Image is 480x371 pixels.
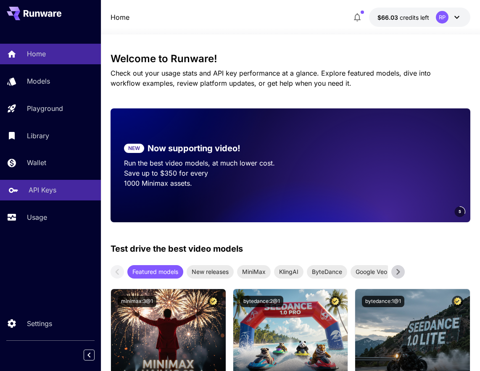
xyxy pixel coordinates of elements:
[118,296,156,307] button: minimax:3@1
[27,131,49,141] p: Library
[111,53,471,65] h3: Welcome to Runware!
[377,14,400,21] span: $66.03
[27,49,46,59] p: Home
[351,265,392,279] div: Google Veo
[307,267,347,276] span: ByteDance
[362,296,404,307] button: bytedance:1@1
[29,185,56,195] p: API Keys
[111,12,129,22] nav: breadcrumb
[27,76,50,86] p: Models
[330,296,341,307] button: Certified Model – Vetted for best performance and includes a commercial license.
[369,8,470,27] button: $66.0334RP
[187,265,234,279] div: New releases
[27,318,52,329] p: Settings
[127,267,183,276] span: Featured models
[459,208,461,215] span: 5
[124,158,277,168] p: Run the best video models, at much lower cost.
[274,265,303,279] div: KlingAI
[240,296,283,307] button: bytedance:2@1
[208,296,219,307] button: Certified Model – Vetted for best performance and includes a commercial license.
[436,11,448,24] div: RP
[237,267,271,276] span: MiniMax
[452,296,463,307] button: Certified Model – Vetted for best performance and includes a commercial license.
[27,158,46,168] p: Wallet
[237,265,271,279] div: MiniMax
[84,350,95,360] button: Collapse sidebar
[111,12,129,22] a: Home
[274,267,303,276] span: KlingAI
[351,267,392,276] span: Google Veo
[90,347,101,363] div: Collapse sidebar
[377,13,429,22] div: $66.0334
[148,142,240,155] p: Now supporting video!
[400,14,429,21] span: credits left
[127,265,183,279] div: Featured models
[27,212,47,222] p: Usage
[27,103,63,113] p: Playground
[307,265,347,279] div: ByteDance
[187,267,234,276] span: New releases
[111,69,431,87] span: Check out your usage stats and API key performance at a glance. Explore featured models, dive int...
[111,242,243,255] p: Test drive the best video models
[124,168,277,188] p: Save up to $350 for every 1000 Minimax assets.
[128,145,140,152] p: NEW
